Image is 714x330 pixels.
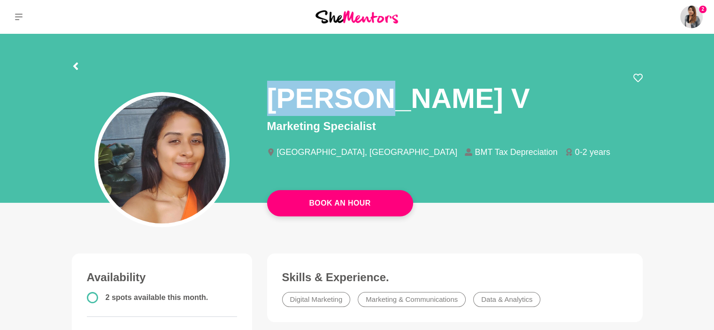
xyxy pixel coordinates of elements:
[315,10,398,23] img: She Mentors Logo
[267,190,413,216] button: Book An Hour
[267,81,530,116] h1: [PERSON_NAME] V
[267,118,643,135] p: Marketing Specialist
[106,293,208,301] span: 2 spots available this month.
[465,148,565,156] li: BMT Tax Depreciation
[87,270,237,284] h3: Availability
[565,148,618,156] li: 0-2 years
[680,6,703,28] a: Rebecca Bak2
[282,270,628,284] h3: Skills & Experience.
[267,148,465,156] li: [GEOGRAPHIC_DATA], [GEOGRAPHIC_DATA]
[680,6,703,28] img: Rebecca Bak
[699,6,706,13] span: 2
